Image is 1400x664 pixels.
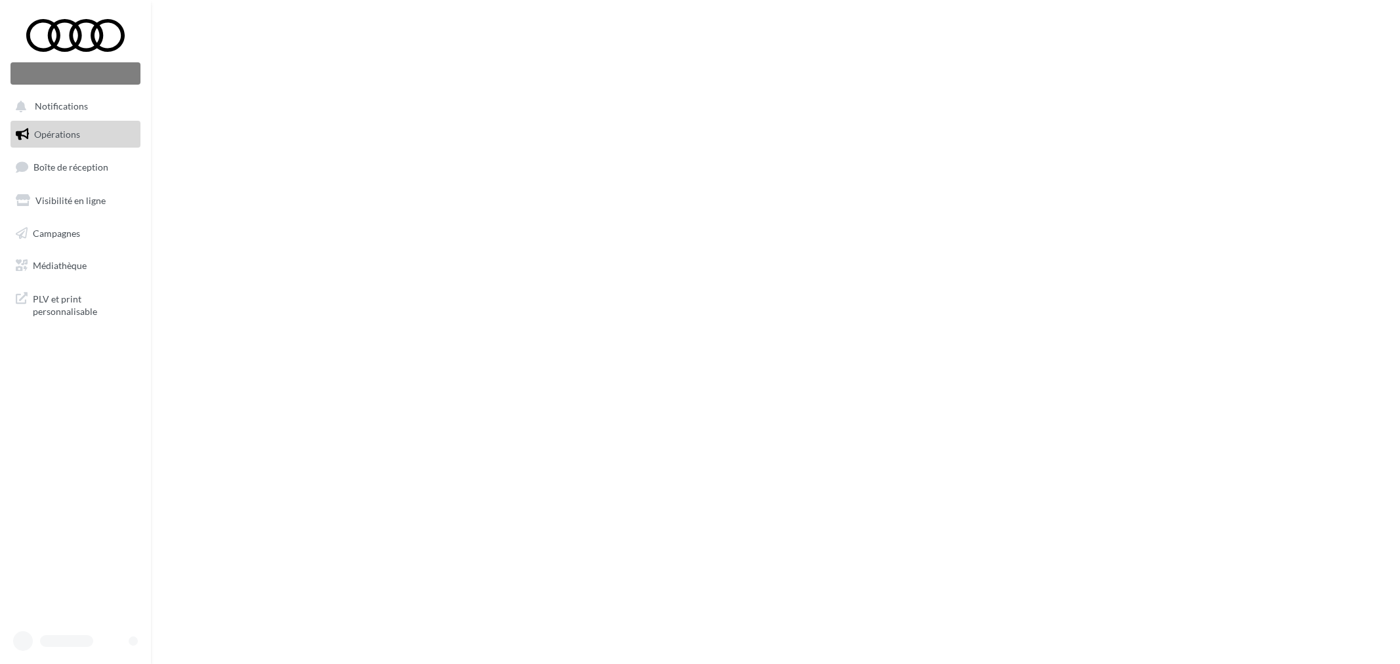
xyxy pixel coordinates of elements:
a: Visibilité en ligne [8,187,143,215]
a: PLV et print personnalisable [8,285,143,323]
a: Médiathèque [8,252,143,280]
a: Boîte de réception [8,153,143,181]
span: Boîte de réception [33,161,108,173]
span: Médiathèque [33,260,87,271]
span: Notifications [35,101,88,112]
span: Visibilité en ligne [35,195,106,206]
div: Nouvelle campagne [11,62,140,85]
span: PLV et print personnalisable [33,290,135,318]
a: Opérations [8,121,143,148]
span: Opérations [34,129,80,140]
span: Campagnes [33,227,80,238]
a: Campagnes [8,220,143,247]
